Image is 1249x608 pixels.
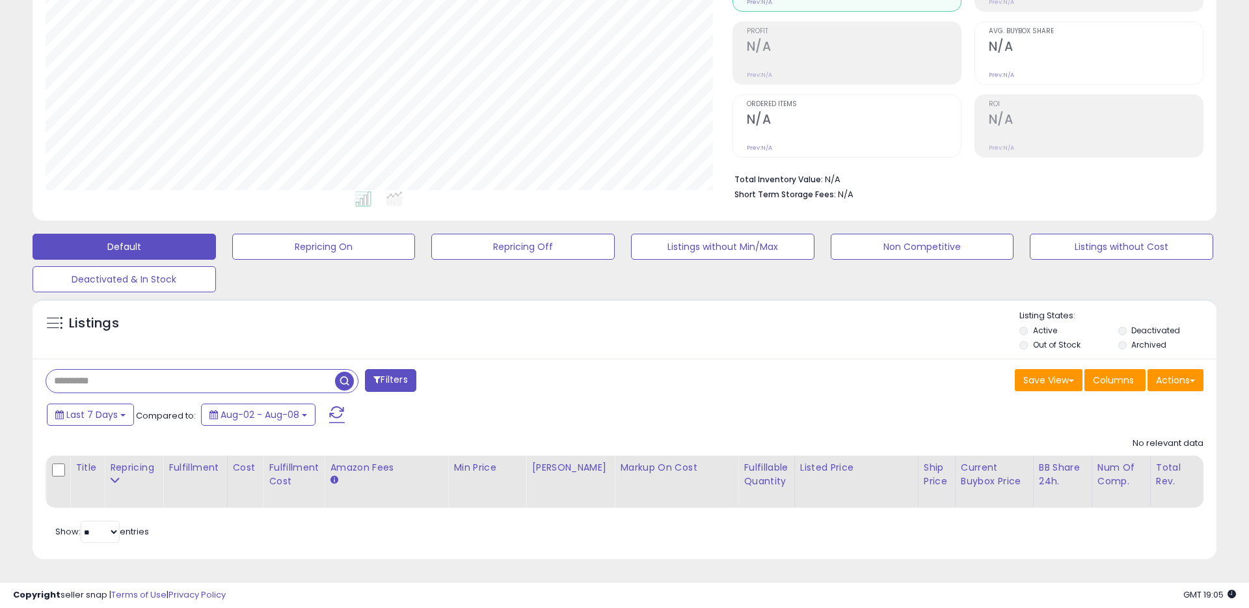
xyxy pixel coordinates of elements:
li: N/A [734,171,1194,186]
h2: N/A [989,112,1203,130]
div: Listed Price [800,461,913,475]
span: Aug-02 - Aug-08 [221,408,299,421]
small: Amazon Fees. [330,475,338,486]
div: Amazon Fees [330,461,442,475]
button: Aug-02 - Aug-08 [201,404,316,426]
b: Short Term Storage Fees: [734,189,836,200]
div: Fulfillment [168,461,221,475]
button: Default [33,234,216,260]
div: No relevant data [1133,437,1203,450]
button: Listings without Min/Max [631,234,814,260]
button: Filters [365,369,416,392]
a: Privacy Policy [168,588,226,601]
a: Terms of Use [111,588,167,601]
button: Actions [1148,369,1203,391]
div: Repricing [110,461,157,475]
small: Prev: N/A [989,144,1014,152]
button: Non Competitive [831,234,1014,260]
div: Markup on Cost [620,461,732,475]
h2: N/A [747,39,961,57]
strong: Copyright [13,588,60,601]
div: Fulfillable Quantity [744,461,788,488]
div: Min Price [453,461,520,475]
span: Ordered Items [747,101,961,108]
span: ROI [989,101,1203,108]
div: Cost [233,461,258,475]
button: Repricing On [232,234,416,260]
span: 2025-08-16 19:05 GMT [1183,588,1236,601]
b: Total Inventory Value: [734,174,823,185]
span: Profit [747,28,961,35]
div: [PERSON_NAME] [531,461,609,475]
h2: N/A [747,112,961,130]
div: Current Buybox Price [961,461,1028,488]
button: Repricing Off [431,234,615,260]
small: Prev: N/A [747,71,772,79]
button: Save View [1015,369,1082,391]
button: Last 7 Days [47,404,134,426]
button: Listings without Cost [1030,234,1213,260]
span: N/A [838,188,853,200]
label: Out of Stock [1033,339,1081,350]
span: Last 7 Days [66,408,118,421]
div: Total Rev. [1156,461,1203,488]
div: seller snap | | [13,589,226,601]
small: Prev: N/A [989,71,1014,79]
div: Title [75,461,99,475]
h5: Listings [69,314,119,333]
div: BB Share 24h. [1039,461,1086,488]
div: Ship Price [924,461,950,488]
button: Deactivated & In Stock [33,266,216,292]
div: Fulfillment Cost [269,461,319,488]
span: Compared to: [136,409,196,422]
div: Num of Comp. [1097,461,1145,488]
button: Columns [1084,369,1146,391]
label: Deactivated [1131,325,1180,336]
h2: N/A [989,39,1203,57]
small: Prev: N/A [747,144,772,152]
span: Columns [1093,374,1134,387]
label: Active [1033,325,1057,336]
label: Archived [1131,339,1166,350]
span: Show: entries [55,525,149,538]
th: The percentage added to the cost of goods (COGS) that forms the calculator for Min & Max prices. [615,456,738,508]
p: Listing States: [1019,310,1216,322]
span: Avg. Buybox Share [989,28,1203,35]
